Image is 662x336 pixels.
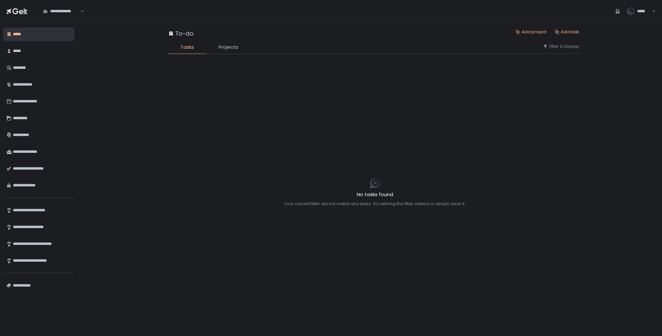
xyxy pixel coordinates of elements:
button: Filter & Display [543,44,579,49]
div: To-do [168,29,194,38]
span: Projects [219,44,238,51]
span: Tasks [180,44,194,51]
div: Your current filter did not match any tasks. Try refining the filter criteria or simply clear it. [284,201,465,207]
button: Add project [515,29,547,35]
h2: No tasks found [284,191,465,198]
div: Search for option [39,5,84,18]
button: Add task [554,29,579,35]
